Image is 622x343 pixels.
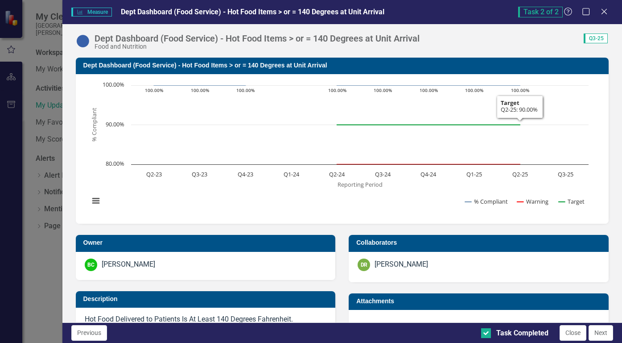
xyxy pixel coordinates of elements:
h3: Owner [83,239,331,246]
text: Q1-25 [466,170,482,178]
text: 100.00% [328,87,346,93]
text: Q1-24 [283,170,299,178]
text: 100.00% [145,87,163,93]
button: Show Target [559,197,585,205]
text: 100.00% [465,87,483,93]
text: 90.00% [106,120,124,128]
button: View chart menu, Chart [90,195,102,207]
button: Next [589,325,613,341]
h3: Description [83,296,331,302]
button: Show Warning [517,197,549,205]
p: Hot Food Delivered to Patients Is At Least 140 Degrees Fahrenheit. [85,314,327,325]
text: 80.00% [106,159,124,167]
text: Q3-24 [375,170,391,178]
img: No Information [76,34,90,48]
div: BC [85,259,97,271]
div: [PERSON_NAME] [375,259,428,270]
text: Q2-25 [512,170,527,178]
text: Q2-24 [329,170,345,178]
text: Q3-25 [558,170,573,178]
h3: Attachments [356,298,604,305]
text: Q4-24 [420,170,437,178]
div: Dept Dashboard (Food Service) - Hot Food Items > or = 140 Degrees at Unit Arrival [95,33,420,43]
span: Dept Dashboard (Food Service) - Hot Food Items > or = 140 Degrees at Unit Arrival [121,8,384,16]
g: % Compliant, line 1 of 3 with 10 data points. [152,84,522,87]
div: Task Completed [496,328,548,339]
text: Q4-23 [238,170,253,178]
div: [PERSON_NAME] [102,259,155,270]
text: Q2-23 [146,170,161,178]
svg: Interactive chart [85,81,593,215]
text: % Compliant [90,108,98,142]
button: Previous [71,325,107,341]
g: Warning, line 2 of 3 with 10 data points. [152,163,522,166]
text: 100.00% [236,87,255,93]
div: Food and Nutrition [95,43,420,50]
h3: Dept Dashboard (Food Service) - Hot Food Items > or = 140 Degrees at Unit Arrival [83,62,605,69]
span: Task 2 of 2 [518,7,563,17]
text: 100.00% [420,87,438,93]
button: Close [560,325,586,341]
path: Q2-25, 90. Target. [518,123,522,127]
text: 100.00% [191,87,209,93]
text: 100.00% [511,87,529,93]
text: 100.00% [103,80,124,88]
g: Target, line 3 of 3 with 10 data points. [152,123,522,127]
text: Q3-23 [192,170,207,178]
div: DR [358,259,370,271]
h3: Collaborators [356,239,604,246]
span: Measure [71,8,112,17]
div: Chart. Highcharts interactive chart. [85,81,600,215]
button: Show % Compliant [465,197,508,205]
span: Q3-25 [584,33,608,43]
text: 100.00% [374,87,392,93]
text: Reporting Period [337,180,382,188]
